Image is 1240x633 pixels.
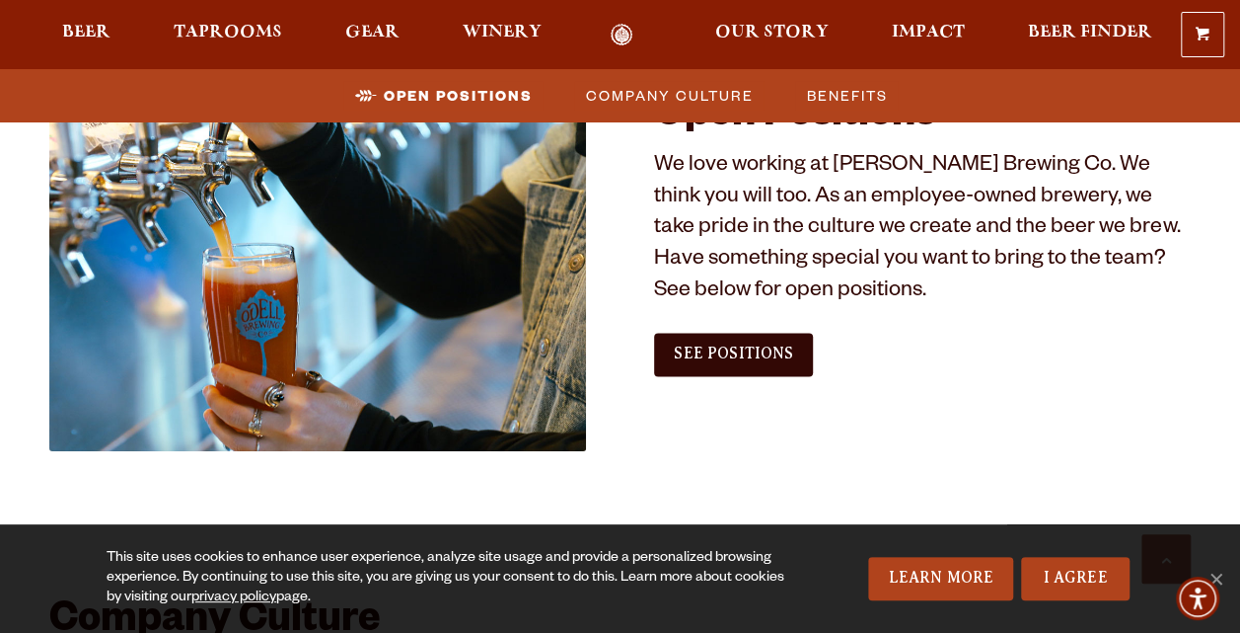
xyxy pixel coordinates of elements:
a: Our Story [702,24,841,46]
a: Benefits [795,81,898,110]
span: Open Positions [384,81,533,110]
span: Winery [463,25,542,40]
span: Beer [62,25,110,40]
a: Open Positions [343,81,543,110]
a: Odell Home [585,24,659,46]
a: Learn More [868,557,1013,600]
span: Benefits [807,81,888,110]
a: Gear [332,24,412,46]
a: Impact [879,24,978,46]
span: Our Story [715,25,829,40]
img: Jobs_1 [49,94,586,451]
span: Taprooms [174,25,282,40]
a: Company Culture [574,81,764,110]
a: Winery [450,24,554,46]
p: We love working at [PERSON_NAME] Brewing Co. We think you will too. As an employee-owned brewery,... [654,152,1191,310]
div: This site uses cookies to enhance user experience, analyze site usage and provide a personalized ... [107,549,791,608]
div: Accessibility Menu [1176,577,1219,620]
a: See Positions [654,333,813,376]
a: Beer [49,24,123,46]
a: Taprooms [161,24,295,46]
span: See Positions [674,345,793,362]
a: Beer Finder [1015,24,1165,46]
span: Gear [345,25,400,40]
span: Beer Finder [1028,25,1152,40]
a: I Agree [1021,557,1130,600]
span: Company Culture [586,81,754,110]
a: privacy policy [191,591,276,606]
span: Impact [892,25,965,40]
